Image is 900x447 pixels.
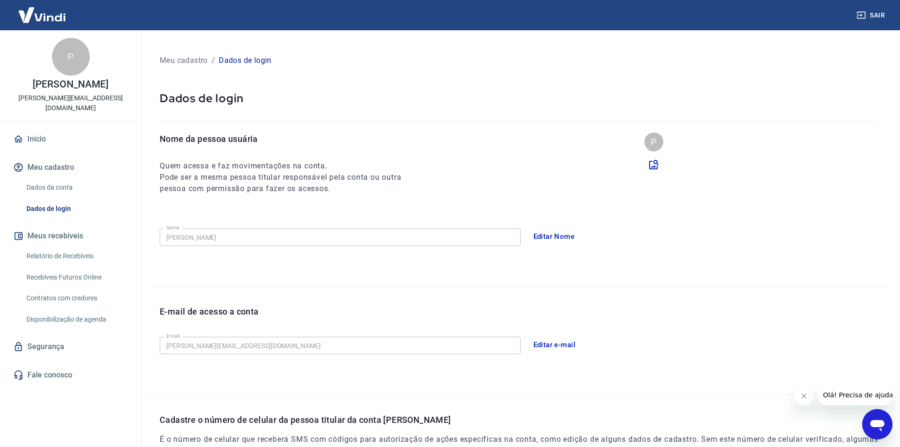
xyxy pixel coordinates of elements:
a: Fale conosco [11,365,130,386]
a: Recebíveis Futuros Online [23,268,130,287]
label: Nome [166,224,180,231]
p: Dados de login [219,55,272,66]
button: Meu cadastro [11,157,130,178]
button: Editar Nome [528,227,580,246]
div: P [52,38,90,76]
span: Olá! Precisa de ajuda? [6,7,79,14]
a: Segurança [11,336,130,357]
iframe: Botão para abrir a janela de mensagens [862,409,892,439]
a: Relatório de Recebíveis [23,246,130,266]
a: Contratos com credores [23,289,130,308]
button: Meus recebíveis [11,226,130,246]
p: Cadastre o número de celular da pessoa titular da conta [PERSON_NAME] [160,413,889,426]
h6: Pode ser a mesma pessoa titular responsável pela conta ou outra pessoa com permissão para fazer o... [160,172,419,194]
p: [PERSON_NAME][EMAIL_ADDRESS][DOMAIN_NAME] [8,93,134,113]
p: Dados de login [160,91,877,105]
button: Editar e-mail [528,335,581,355]
p: E-mail de acesso a conta [160,305,259,318]
button: Sair [855,7,889,24]
iframe: Mensagem da empresa [817,385,892,405]
a: Dados da conta [23,178,130,197]
iframe: Fechar mensagem [795,386,814,405]
h6: Quem acessa e faz movimentações na conta. [160,160,419,172]
a: Início [11,129,130,149]
a: Disponibilização de agenda [23,310,130,329]
img: Vindi [11,0,73,29]
label: E-mail [166,333,180,340]
div: P [644,132,663,151]
p: Nome da pessoa usuária [160,132,419,145]
p: Meu cadastro [160,55,208,66]
p: [PERSON_NAME] [33,79,108,89]
p: / [212,55,215,66]
a: Dados de login [23,199,130,219]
